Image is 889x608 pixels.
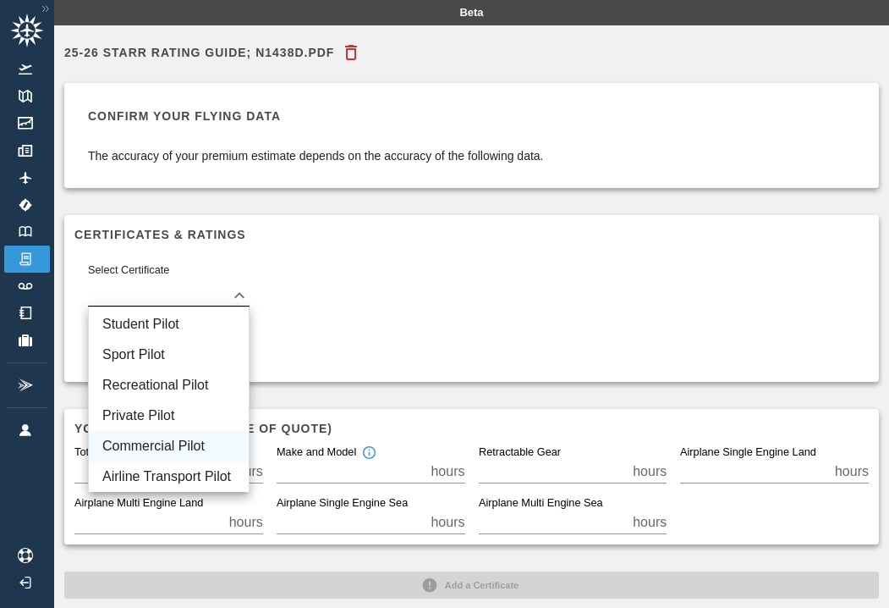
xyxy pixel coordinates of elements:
li: Commercial Pilot [89,431,249,462]
li: Airline Transport Pilot [89,462,249,492]
li: Student Pilot [89,309,249,340]
li: Sport Pilot [89,340,249,370]
li: Private Pilot [89,401,249,431]
li: Recreational Pilot [89,370,249,401]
